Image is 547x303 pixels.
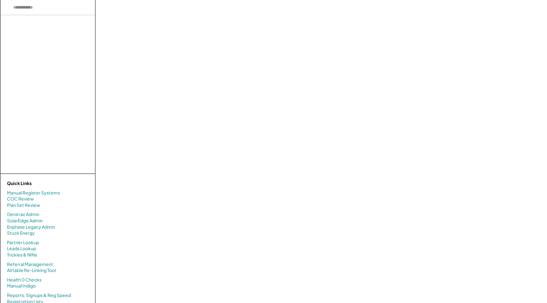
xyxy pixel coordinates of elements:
[7,202,40,208] a: Plan Set Review
[7,283,36,289] a: Manual Indigo
[7,267,56,274] a: Airtable Re-Linking Tool
[7,245,36,252] a: Leads Lookup
[7,180,70,187] div: Quick Links
[7,196,34,202] a: COC Review
[7,277,41,283] a: Health 0 Checks
[7,218,43,224] a: SolarEdge Admin
[7,190,60,196] a: Manual Register Systems
[7,252,37,258] a: Trickies & NINs
[7,239,39,246] a: Partner Lookup
[7,292,71,299] a: Reports: Signups & Reg Speed
[7,261,53,268] a: Referral Management
[7,211,39,218] a: Generac Admin
[7,230,35,236] a: Stuck Energy
[7,224,55,230] a: Enphase Legacy Admin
